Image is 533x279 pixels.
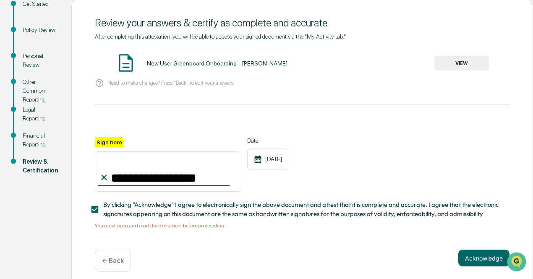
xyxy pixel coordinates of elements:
[23,52,58,69] div: Personal Review
[102,257,124,265] p: ← Back
[247,137,288,144] label: Date
[95,137,123,147] label: Sign here
[23,105,58,123] div: Legal Reporting
[8,17,153,31] p: How can we help?
[247,149,288,170] div: [DATE]
[147,60,287,67] div: New User Greenboard Onboarding - [PERSON_NAME]
[23,78,58,104] div: Other Common Reporting
[84,142,102,148] span: Pylon
[17,105,54,114] span: Preclearance
[17,121,53,130] span: Data Lookup
[95,33,346,40] span: After completing this attestation, you will be able to access your signed document via the "My Ac...
[8,122,15,129] div: 🔎
[143,66,153,76] button: Start new chat
[23,157,58,175] div: Review & Certification
[103,200,503,219] span: By clicking "Acknowledge" I agree to electronically sign the above document and attest that it is...
[95,17,509,29] div: Review your answers & certify as complete and accurate
[434,56,489,70] button: VIEW
[29,72,106,79] div: We're available if you need us!
[23,26,58,34] div: Policy Review
[5,102,57,117] a: 🖐️Preclearance
[29,64,138,72] div: Start new chat
[57,102,107,117] a: 🗄️Attestations
[95,223,509,229] div: You must open and read the document before proceeding.
[458,250,509,266] button: Acknowledge
[59,141,102,148] a: Powered byPylon
[23,131,58,149] div: Financial Reporting
[506,251,529,274] iframe: Open customer support
[115,52,136,73] img: Document Icon
[69,105,104,114] span: Attestations
[5,118,56,133] a: 🔎Data Lookup
[61,106,68,113] div: 🗄️
[8,106,15,113] div: 🖐️
[107,80,233,86] p: Need to make changes? Press "Back" to edit your answers
[8,64,24,79] img: 1746055101610-c473b297-6a78-478c-a979-82029cc54cd1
